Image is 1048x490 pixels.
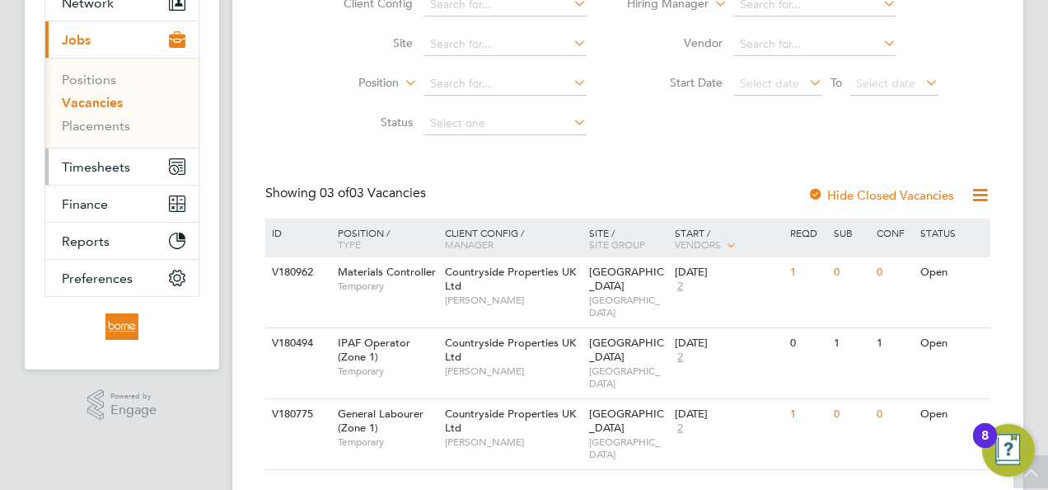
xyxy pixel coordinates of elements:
a: Powered byEngage [87,389,157,421]
div: V180775 [268,399,325,430]
span: [GEOGRAPHIC_DATA] [589,436,667,461]
span: Countryside Properties UK Ltd [445,336,576,364]
img: borneltd-logo-retina.png [105,313,138,340]
span: [GEOGRAPHIC_DATA] [589,294,667,319]
span: Engage [110,403,157,417]
div: Showing [265,185,429,202]
div: 1 [786,257,829,288]
button: Finance [45,186,199,222]
span: Materials Controller [338,265,436,279]
div: 0 [830,399,873,430]
div: Status [916,219,988,247]
span: [PERSON_NAME] [445,436,581,449]
span: Preferences [62,271,133,286]
span: [GEOGRAPHIC_DATA] [589,336,664,364]
span: Countryside Properties UK Ltd [445,265,576,293]
span: 03 Vacancies [320,185,426,201]
input: Search for... [424,33,587,56]
span: Temporary [338,436,437,449]
div: 0 [873,399,915,430]
span: [GEOGRAPHIC_DATA] [589,365,667,390]
input: Select one [424,112,587,135]
div: ID [268,219,325,247]
label: Position [304,75,399,92]
span: Type [338,238,361,251]
span: Timesheets [62,159,130,175]
button: Open Resource Center, 8 new notifications [982,424,1035,477]
a: Vacancies [62,95,123,111]
span: Finance [62,196,108,212]
span: IPAF Operator (Zone 1) [338,336,410,364]
span: [PERSON_NAME] [445,294,581,307]
span: [GEOGRAPHIC_DATA] [589,407,664,435]
button: Reports [45,223,199,259]
span: Select date [740,76,799,91]
span: Reports [62,233,110,249]
label: Site [318,35,413,50]
span: Powered by [110,389,157,403]
div: 0 [873,257,915,288]
div: [DATE] [675,408,782,422]
span: Countryside Properties UK Ltd [445,407,576,435]
span: Select date [856,76,915,91]
span: 2 [675,351,685,365]
a: Placements [62,118,130,134]
span: To [826,72,847,93]
div: Start / [671,219,786,260]
label: Start Date [628,75,723,90]
input: Search for... [734,33,896,56]
span: 03 of [320,185,349,201]
label: Vendor [628,35,723,50]
a: Positions [62,72,116,87]
span: [PERSON_NAME] [445,365,581,378]
span: 2 [675,422,685,436]
span: 2 [675,280,685,294]
button: Timesheets [45,148,199,185]
div: Client Config / [441,219,585,258]
div: 0 [830,257,873,288]
span: Jobs [62,32,91,48]
div: 0 [786,328,829,359]
span: General Labourer (Zone 1) [338,407,423,435]
button: Jobs [45,21,199,58]
div: Reqd [786,219,829,247]
div: 1 [830,328,873,359]
div: Conf [873,219,915,247]
div: 8 [981,436,989,457]
div: Site / [585,219,671,258]
div: V180494 [268,328,325,359]
div: Sub [830,219,873,247]
div: [DATE] [675,266,782,280]
div: Open [916,328,988,359]
div: Open [916,399,988,430]
div: Jobs [45,58,199,148]
span: Temporary [338,280,437,293]
span: Site Group [589,238,645,251]
input: Search for... [424,73,587,96]
span: Vendors [675,238,721,251]
div: V180962 [268,257,325,288]
div: Position / [325,219,441,258]
span: [GEOGRAPHIC_DATA] [589,265,664,293]
a: Go to home page [44,313,199,340]
div: 1 [786,399,829,430]
label: Status [318,115,413,130]
div: [DATE] [675,337,782,351]
span: Manager [445,238,494,251]
button: Preferences [45,260,199,296]
div: 1 [873,328,915,359]
span: Temporary [338,365,437,378]
div: Open [916,257,988,288]
label: Hide Closed Vacancies [807,187,954,203]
